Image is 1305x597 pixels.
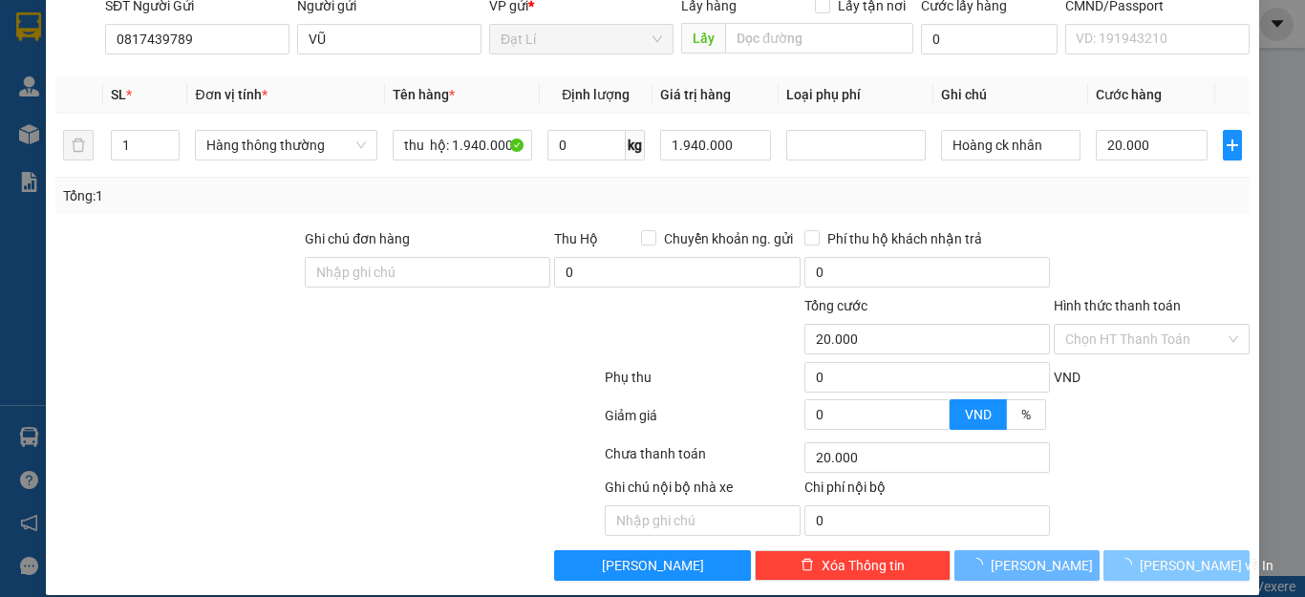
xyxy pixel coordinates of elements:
[1103,550,1250,581] button: [PERSON_NAME] và In
[1119,558,1140,571] span: loading
[801,558,814,573] span: delete
[145,102,216,112] span: ĐT: 0931 608 606
[1223,130,1242,160] button: plus
[779,76,933,114] th: Loại phụ phí
[656,228,801,249] span: Chuyển khoản ng. gửi
[305,231,410,246] label: Ghi chú đơn hàng
[725,23,913,53] input: Dọc đường
[75,32,265,44] strong: NHẬN HÀNG NHANH - GIAO TỐC HÀNH
[8,102,76,112] span: ĐT:0935 882 082
[8,12,55,60] img: logo
[71,11,267,29] span: CTY TNHH DLVT TIẾN OANH
[128,47,210,61] strong: 1900 633 614
[8,87,133,96] span: ĐC: 266 Đồng Đen, P10, Q TB
[562,87,630,102] span: Định lượng
[206,131,365,160] span: Hàng thông thường
[1054,370,1080,385] span: VND
[1096,87,1162,102] span: Cước hàng
[145,87,239,96] span: ĐC: QL14, Chợ Đạt Lý
[605,505,801,536] input: Nhập ghi chú
[41,118,246,134] span: ----------------------------------------------
[603,367,802,400] div: Phụ thu
[921,24,1058,54] input: Cước lấy hàng
[660,87,731,102] span: Giá trị hàng
[305,257,550,288] input: Ghi chú đơn hàng
[991,555,1093,576] span: [PERSON_NAME]
[63,185,505,206] div: Tổng: 1
[1021,407,1031,422] span: %
[501,25,662,53] span: Đạt Lí
[602,555,704,576] span: [PERSON_NAME]
[1054,298,1181,313] label: Hình thức thanh toán
[681,23,725,53] span: Lấy
[86,137,201,151] span: GỬI KHÁCH HÀNG
[933,76,1088,114] th: Ghi chú
[195,87,267,102] span: Đơn vị tính
[1224,138,1241,153] span: plus
[755,550,951,581] button: deleteXóa Thông tin
[954,550,1101,581] button: [PERSON_NAME]
[605,477,801,505] div: Ghi chú nội bộ nhà xe
[1140,555,1273,576] span: [PERSON_NAME] và In
[820,228,990,249] span: Phí thu hộ khách nhận trả
[393,130,532,160] input: VD: Bàn, Ghế
[804,477,1050,505] div: Chi phí nội bộ
[393,87,455,102] span: Tên hàng
[554,231,598,246] span: Thu Hộ
[804,298,867,313] span: Tổng cước
[145,71,214,80] span: VP Nhận: Đạt Lí
[941,130,1080,160] input: Ghi Chú
[111,87,126,102] span: SL
[554,550,750,581] button: [PERSON_NAME]
[8,71,138,80] span: VP Gửi: [GEOGRAPHIC_DATA]
[660,130,772,160] input: 0
[822,555,905,576] span: Xóa Thông tin
[626,130,645,160] span: kg
[603,443,802,477] div: Chưa thanh toán
[603,405,802,438] div: Giảm giá
[970,558,991,571] span: loading
[965,407,992,422] span: VND
[63,130,94,160] button: delete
